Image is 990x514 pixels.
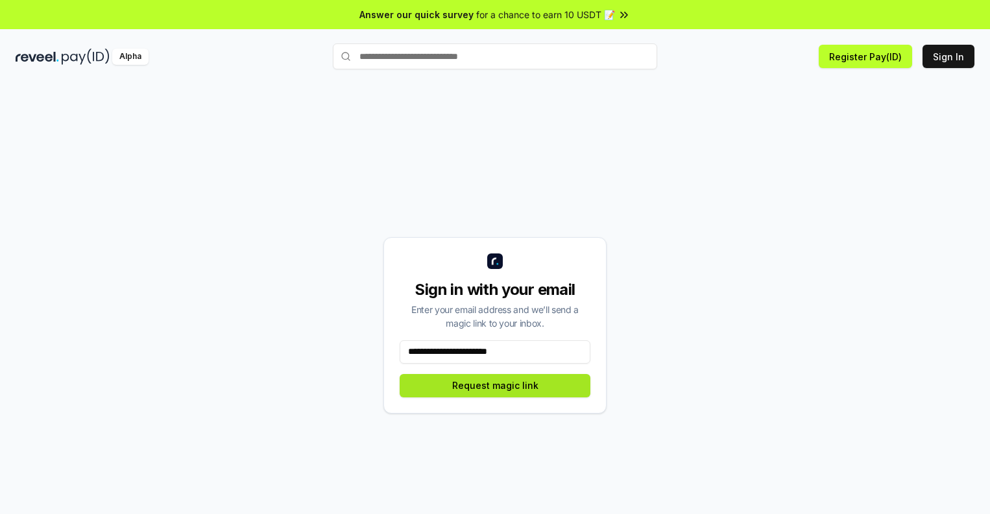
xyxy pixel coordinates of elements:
span: Answer our quick survey [359,8,474,21]
img: logo_small [487,253,503,269]
button: Request magic link [400,374,590,397]
img: pay_id [62,49,110,65]
div: Alpha [112,49,149,65]
div: Sign in with your email [400,279,590,300]
button: Sign In [923,45,974,68]
button: Register Pay(ID) [819,45,912,68]
div: Enter your email address and we’ll send a magic link to your inbox. [400,303,590,330]
img: reveel_dark [16,49,59,65]
span: for a chance to earn 10 USDT 📝 [476,8,615,21]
